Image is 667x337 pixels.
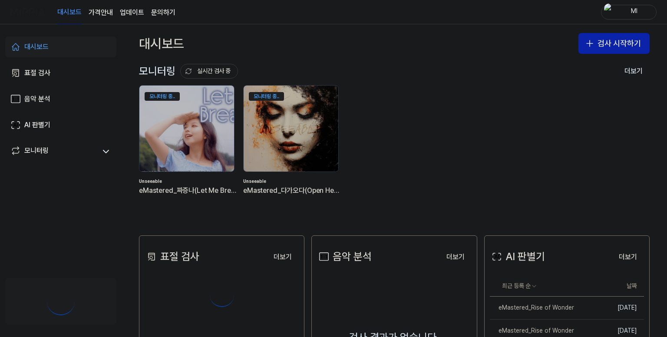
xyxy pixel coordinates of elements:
[5,115,116,135] a: AI 판별기
[139,33,184,54] div: 대시보드
[24,145,49,158] div: 모니터링
[5,36,116,57] a: 대시보드
[490,248,545,265] div: AI 판별기
[490,304,574,312] div: eMastered_Rise of Wonder
[139,185,236,196] div: eMastered_짜증나(Let Me Breathe)
[317,248,372,265] div: 음악 분석
[139,86,234,172] img: backgroundIamge
[145,92,180,101] div: 모니터링 중..
[594,297,644,320] td: [DATE]
[139,178,236,185] div: Unseeable
[594,276,644,297] th: 날짜
[24,42,49,52] div: 대시보드
[612,248,644,266] button: 더보기
[139,63,238,79] div: 모니터링
[439,248,472,266] button: 더보기
[490,297,594,319] a: eMastered_Rise of Wonder
[604,3,614,21] img: profile
[578,33,650,54] button: 검사 시작하기
[601,5,657,20] button: profileMl
[244,86,338,172] img: backgroundIamge
[10,145,97,158] a: 모니터링
[89,7,113,18] button: 가격안내
[490,327,574,335] div: eMastered_Rise of Wonder
[5,89,116,109] a: 음악 분석
[243,85,340,209] a: 모니터링 중..backgroundIamgeUnseeableeMastered_다가오다(Open Heart)
[139,85,236,209] a: 모니터링 중..backgroundIamgeUnseeableeMastered_짜증나(Let Me Breathe)
[5,63,116,83] a: 표절 검사
[24,94,50,104] div: 음악 분석
[24,120,50,130] div: AI 판별기
[617,7,651,17] div: Ml
[57,0,82,24] a: 대시보드
[151,7,175,18] a: 문의하기
[145,248,199,265] div: 표절 검사
[180,64,238,79] button: 실시간 검사 중
[267,248,299,266] button: 더보기
[617,63,650,80] button: 더보기
[120,7,144,18] a: 업데이트
[24,68,50,78] div: 표절 검사
[243,185,340,196] div: eMastered_다가오다(Open Heart)
[243,178,340,185] div: Unseeable
[249,92,284,101] div: 모니터링 중..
